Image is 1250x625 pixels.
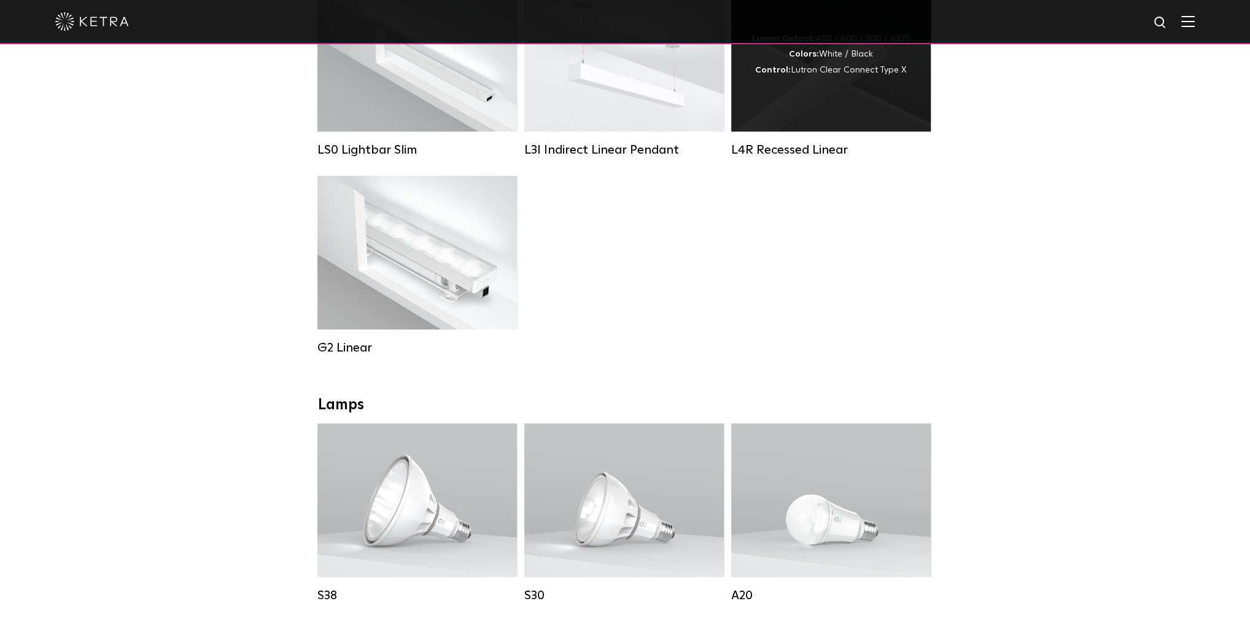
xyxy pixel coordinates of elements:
img: ketra-logo-2019-white [55,12,129,31]
div: 400 / 600 / 800 / 1000 White / Black Lutron Clear Connect Type X [752,31,910,78]
div: L3I Indirect Linear Pendant [524,143,724,157]
a: S30 Lumen Output:1100Colors:White / BlackBase Type:E26 Edison Base / GU24Beam Angles:15° / 25° / ... [524,423,724,603]
div: Lamps [318,396,932,414]
strong: Colors: [789,50,819,58]
a: G2 Linear Lumen Output:400 / 700 / 1000Colors:WhiteBeam Angles:Flood / [GEOGRAPHIC_DATA] / Narrow... [317,176,517,355]
img: search icon [1153,15,1168,31]
strong: Control: [755,66,791,74]
div: L4R Recessed Linear [731,143,931,157]
img: Hamburger%20Nav.svg [1181,15,1195,27]
div: LS0 Lightbar Slim [317,143,517,157]
div: G2 Linear [317,340,517,355]
div: S30 [524,588,724,603]
a: A20 Lumen Output:600 / 800Colors:White / BlackBase Type:E26 Edison Base / GU24Beam Angles:Omni-Di... [731,423,931,603]
div: A20 [731,588,931,603]
div: S38 [317,588,517,603]
a: S38 Lumen Output:1100Colors:White / BlackBase Type:E26 Edison Base / GU24Beam Angles:10° / 25° / ... [317,423,517,603]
